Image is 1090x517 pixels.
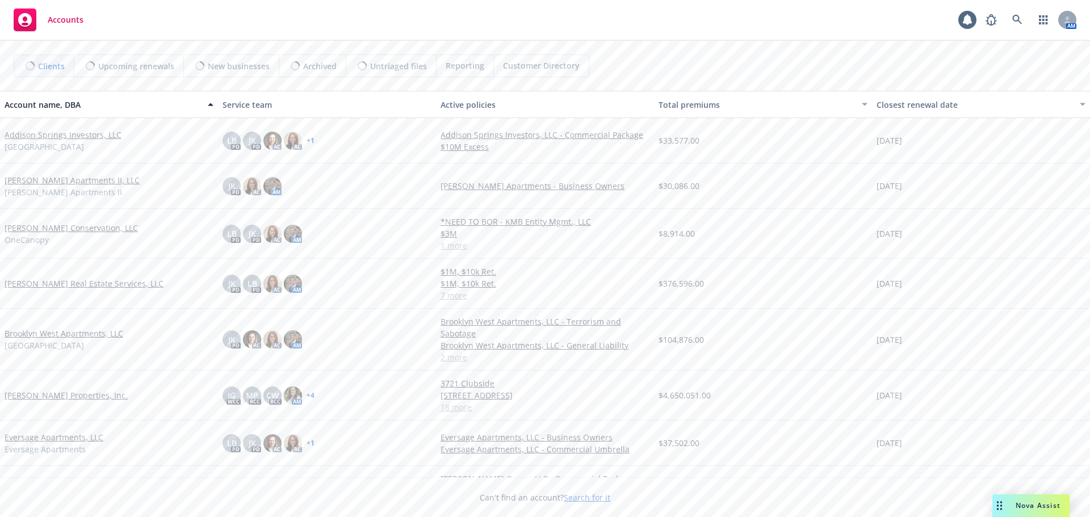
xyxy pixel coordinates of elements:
span: LB [248,278,257,289]
a: [PERSON_NAME] Apartments II, LLC [5,174,140,186]
span: [DATE] [877,228,902,239]
span: JK [228,278,236,289]
a: Switch app [1032,9,1055,31]
a: Eversage Apartments, LLC - Commercial Umbrella [441,443,649,455]
a: Eversage Apartments, LLC - Business Owners [441,431,649,443]
span: [DATE] [877,180,902,192]
span: Customer Directory [503,60,580,72]
span: CW [266,389,279,401]
span: Can't find an account? [480,491,610,503]
span: Accounts [48,15,83,24]
img: photo [284,434,302,452]
a: $1M, $10k Ret. [441,266,649,278]
span: [GEOGRAPHIC_DATA] [5,339,84,351]
img: photo [284,225,302,243]
button: Active policies [436,91,654,118]
a: Search [1006,9,1029,31]
a: Addison Springs Investors, LLC [5,129,121,141]
span: $104,876.00 [659,334,704,346]
a: 2 more [441,351,649,363]
span: LB [227,134,237,146]
div: Total premiums [659,99,855,111]
a: [PERSON_NAME] Apartments - Business Owners [441,180,649,192]
span: [DATE] [877,278,902,289]
span: LB [227,228,237,239]
img: photo [263,177,282,195]
img: photo [263,275,282,293]
div: Closest renewal date [877,99,1073,111]
a: + 1 [307,137,315,144]
span: MP [246,389,258,401]
span: $33,577.00 [659,134,699,146]
a: Search for it [564,492,610,503]
a: $10M Excess [441,141,649,153]
span: Eversage Apartments [5,443,86,455]
a: + 4 [307,392,315,399]
span: $8,914.00 [659,228,695,239]
span: [DATE] [877,334,902,346]
a: $1M, $10k Ret. [441,278,649,289]
div: Drag to move [992,494,1007,517]
button: Service team [218,91,436,118]
div: Active policies [441,99,649,111]
span: JK [228,334,236,346]
span: JK [249,437,256,449]
span: JG [228,389,236,401]
a: 1 more [441,239,649,251]
span: [DATE] [877,389,902,401]
span: JK [228,180,236,192]
img: photo [243,177,261,195]
a: Eversage Apartments, LLC [5,431,103,443]
div: Account name, DBA [5,99,201,111]
a: [PERSON_NAME] Group, LLC - Commercial Package [441,473,649,485]
span: Untriaged files [370,60,427,72]
span: Reporting [446,60,484,72]
a: [STREET_ADDRESS] [441,389,649,401]
span: [DATE] [877,437,902,449]
a: Brooklyn West Apartments, LLC [5,327,123,339]
span: $4,650,051.00 [659,389,711,401]
a: Addison Springs Investors, LLC - Commercial Package [441,129,649,141]
a: Report a Bug [980,9,1003,31]
img: photo [284,275,302,293]
span: OneCanopy [5,234,49,246]
a: [PERSON_NAME] Conservation, LLC [5,222,138,234]
span: [DATE] [877,134,902,146]
img: photo [263,330,282,348]
span: Archived [303,60,337,72]
a: 7 more [441,289,649,301]
span: Nova Assist [1016,501,1060,510]
span: [PERSON_NAME] Apartments II [5,186,122,198]
img: photo [284,330,302,348]
a: Brooklyn West Apartments, LLC - General Liability [441,339,649,351]
span: [GEOGRAPHIC_DATA] [5,141,84,153]
img: photo [284,132,302,150]
a: Brooklyn West Apartments, LLC - Terrorism and Sabotage [441,316,649,339]
span: LB [227,437,237,449]
span: JK [249,134,256,146]
a: $3M [441,228,649,239]
span: $376,596.00 [659,278,704,289]
img: photo [284,386,302,405]
a: + 1 [307,440,315,447]
span: JK [249,228,256,239]
img: photo [263,132,282,150]
button: Total premiums [654,91,872,118]
div: Service team [223,99,431,111]
span: Clients [38,60,65,72]
a: [PERSON_NAME] Real Estate Services, LLC [5,278,163,289]
img: photo [263,434,282,452]
a: *NEED TO BOR - KMB Entity Mgmt., LLC [441,216,649,228]
a: [PERSON_NAME] Properties, Inc. [5,389,128,401]
img: photo [243,330,261,348]
span: $37,502.00 [659,437,699,449]
a: Accounts [9,4,88,36]
a: 3721 Clubside [441,377,649,389]
button: Closest renewal date [872,91,1090,118]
